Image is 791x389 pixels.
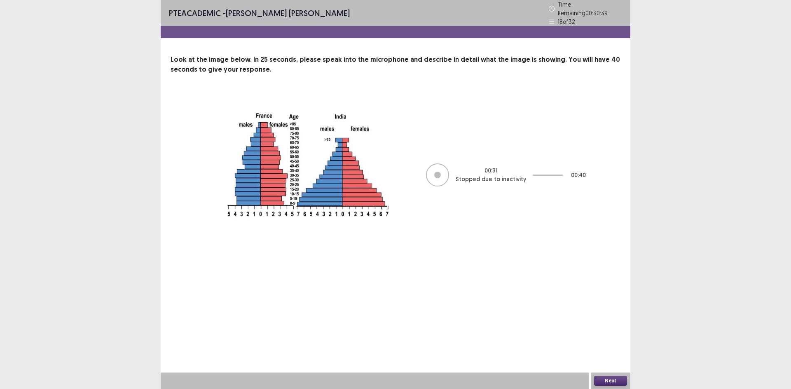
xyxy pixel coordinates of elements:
p: Look at the image below. In 25 seconds, please speak into the microphone and describe in detail w... [171,55,620,75]
span: PTE academic [169,8,221,18]
p: 00 : 31 [484,166,498,175]
p: Stopped due to inactivity [456,175,526,184]
p: 18 of 32 [558,17,575,26]
p: 00 : 40 [571,171,586,179]
button: Next [594,376,627,386]
p: - [PERSON_NAME] [PERSON_NAME] [169,7,350,19]
img: image-description [204,94,410,256]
